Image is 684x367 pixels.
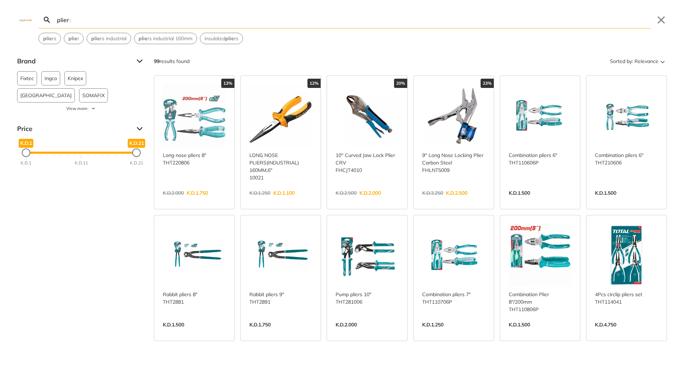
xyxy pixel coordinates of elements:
[17,71,37,85] button: Fixtec
[134,33,197,44] div: Suggestion: pliers industrial 160mm
[655,14,667,26] button: Close
[634,56,658,67] span: Relevance
[68,72,83,85] span: Knipex
[43,35,56,42] span: rs
[658,57,667,65] svg: Sort
[154,58,160,64] strong: 99
[38,33,61,44] div: Suggestion: pliers
[91,35,126,42] span: rs industrial
[17,88,75,103] button: [GEOGRAPHIC_DATA]
[56,11,651,28] input: Search…
[45,72,57,85] span: Ingco
[22,148,30,157] div: Minimum Price
[68,35,79,42] span: r
[221,79,234,88] div: 13%
[134,33,197,44] button: Select suggestion: pliers industrial 160mm
[91,35,100,42] strong: plie
[64,71,86,85] button: Knipex
[39,33,61,44] button: Select suggestion: pliers
[79,88,108,103] button: SOMAFIX
[68,35,77,42] strong: plie
[21,160,31,166] div: K.D.1
[82,89,105,102] span: SOMAFIX
[17,18,34,21] img: Close
[64,33,84,44] div: Suggestion: plier
[75,160,88,166] div: K.D.11
[66,105,88,112] span: View more
[17,123,131,135] span: Price
[200,33,243,44] div: Suggestion: insulated pliers
[132,148,141,157] div: Maximum Price
[43,35,52,42] strong: plie
[41,71,60,85] button: Ingco
[87,33,131,44] button: Select suggestion: pliers industrial
[43,16,51,24] svg: Search
[225,35,234,42] strong: plie
[608,56,667,67] button: Sorted by:Relevance Sort
[139,35,147,42] strong: plie
[87,33,131,44] div: Suggestion: pliers industrial
[307,79,321,88] div: 12%
[130,160,143,166] div: K.D.21
[17,105,145,112] button: View more
[20,72,34,85] span: Fixtec
[204,35,238,42] span: insulated rs
[154,56,190,67] div: results found
[200,33,243,44] button: Select suggestion: insulated pliers
[481,79,494,88] div: 23%
[139,35,192,42] span: rs industrial 160mm
[20,89,72,102] span: [GEOGRAPHIC_DATA]
[17,56,131,67] span: Brand
[394,79,407,88] div: 20%
[64,33,83,44] button: Select suggestion: plier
